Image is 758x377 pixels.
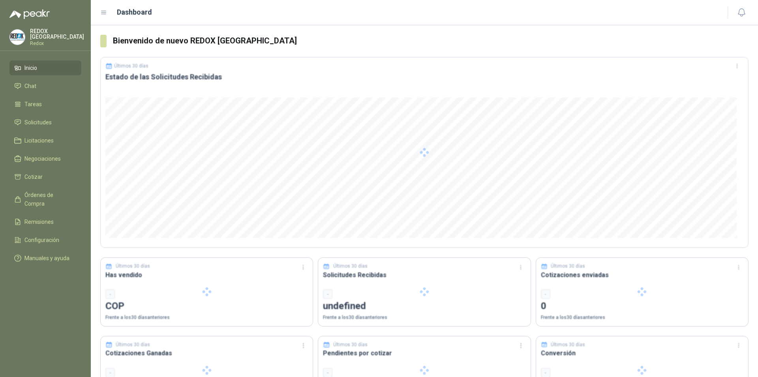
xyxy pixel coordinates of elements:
h3: Bienvenido de nuevo REDOX [GEOGRAPHIC_DATA] [113,35,749,47]
span: Configuración [24,236,59,244]
a: Manuales y ayuda [9,251,81,266]
a: Inicio [9,60,81,75]
span: Chat [24,82,36,90]
a: Remisiones [9,214,81,229]
span: Cotizar [24,173,43,181]
a: Cotizar [9,169,81,184]
span: Negociaciones [24,154,61,163]
span: Órdenes de Compra [24,191,74,208]
span: Solicitudes [24,118,52,127]
span: Licitaciones [24,136,54,145]
span: Inicio [24,64,37,72]
a: Tareas [9,97,81,112]
span: Manuales y ayuda [24,254,69,263]
span: Remisiones [24,218,54,226]
img: Logo peakr [9,9,50,19]
a: Chat [9,79,81,94]
a: Órdenes de Compra [9,188,81,211]
img: Company Logo [10,30,25,45]
h1: Dashboard [117,7,152,18]
p: REDOX [GEOGRAPHIC_DATA] [30,28,84,39]
a: Solicitudes [9,115,81,130]
p: Redox [30,41,84,46]
span: Tareas [24,100,42,109]
a: Licitaciones [9,133,81,148]
a: Configuración [9,233,81,248]
a: Negociaciones [9,151,81,166]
